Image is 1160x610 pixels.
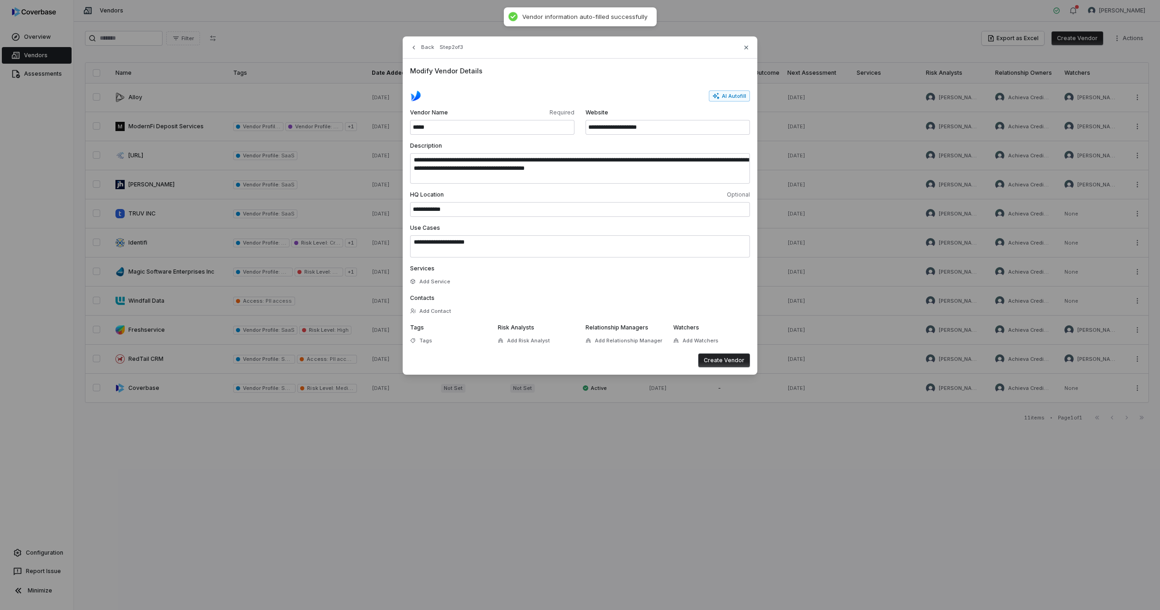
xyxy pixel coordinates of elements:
[586,324,648,331] span: Relationship Managers
[507,337,550,344] span: Add Risk Analyst
[673,324,699,331] span: Watchers
[671,332,721,349] button: Add Watchers
[494,109,574,116] span: Required
[709,90,750,102] button: AI Autofill
[410,324,424,331] span: Tags
[440,44,463,51] span: Step 2 of 3
[410,191,578,198] span: HQ Location
[419,337,432,344] span: Tags
[410,66,750,76] span: Modify Vendor Details
[410,294,435,301] span: Contacts
[595,337,662,344] span: Add Relationship Manager
[410,109,490,116] span: Vendor Name
[522,13,647,21] div: Vendor information auto-filled successfully
[498,324,534,331] span: Risk Analysts
[698,353,750,367] button: Create Vendor
[582,191,750,198] span: Optional
[407,303,454,319] button: Add Contact
[407,39,437,56] button: Back
[410,224,440,231] span: Use Cases
[410,142,442,149] span: Description
[410,265,435,272] span: Services
[586,109,750,116] span: Website
[407,273,453,290] button: Add Service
